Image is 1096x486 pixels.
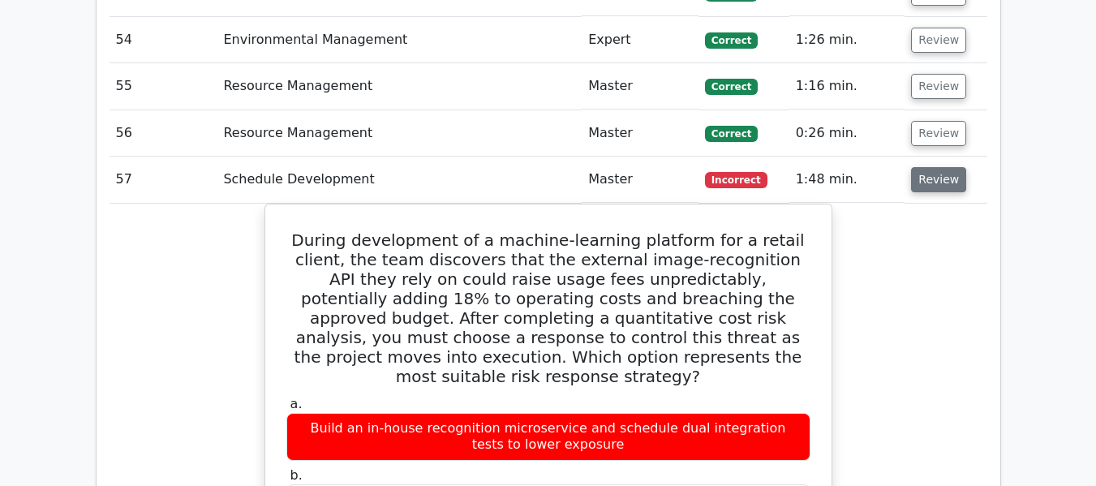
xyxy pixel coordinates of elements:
span: Correct [705,126,758,142]
td: Expert [582,17,698,63]
td: 54 [110,17,217,63]
span: a. [290,396,303,411]
td: 0:26 min. [789,110,905,157]
td: 1:16 min. [789,63,905,110]
td: 57 [110,157,217,203]
div: Build an in-house recognition microservice and schedule dual integration tests to lower exposure [286,413,810,462]
td: Master [582,110,698,157]
button: Review [911,74,966,99]
td: Schedule Development [217,157,582,203]
td: Resource Management [217,110,582,157]
td: 1:26 min. [789,17,905,63]
td: Master [582,157,698,203]
button: Review [911,167,966,192]
td: 1:48 min. [789,157,905,203]
span: b. [290,467,303,483]
span: Incorrect [705,172,767,188]
button: Review [911,28,966,53]
h5: During development of a machine-learning platform for a retail client, the team discovers that th... [285,230,812,386]
td: 56 [110,110,217,157]
td: Environmental Management [217,17,582,63]
td: 55 [110,63,217,110]
span: Correct [705,32,758,49]
span: Correct [705,79,758,95]
td: Master [582,63,698,110]
td: Resource Management [217,63,582,110]
button: Review [911,121,966,146]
